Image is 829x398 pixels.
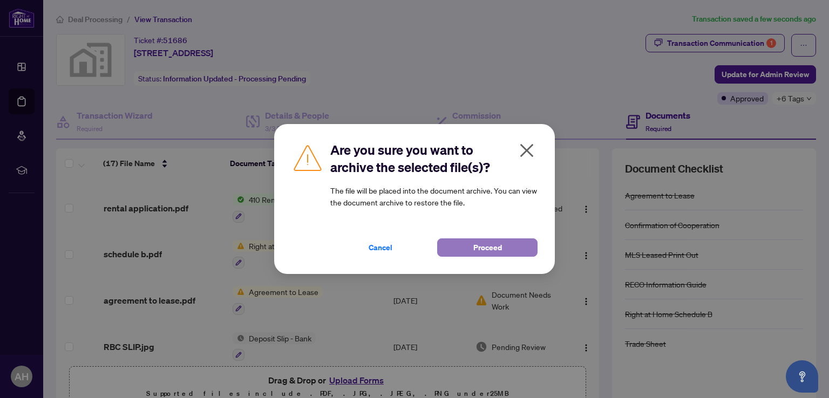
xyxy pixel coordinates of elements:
span: close [518,142,535,159]
h2: Are you sure you want to archive the selected file(s)? [330,141,538,176]
button: Cancel [330,238,431,257]
button: Proceed [437,238,538,257]
button: Open asap [786,360,818,393]
span: Proceed [473,239,502,256]
span: Cancel [369,239,392,256]
img: Caution Icon [291,141,324,174]
article: The file will be placed into the document archive. You can view the document archive to restore t... [330,184,538,208]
